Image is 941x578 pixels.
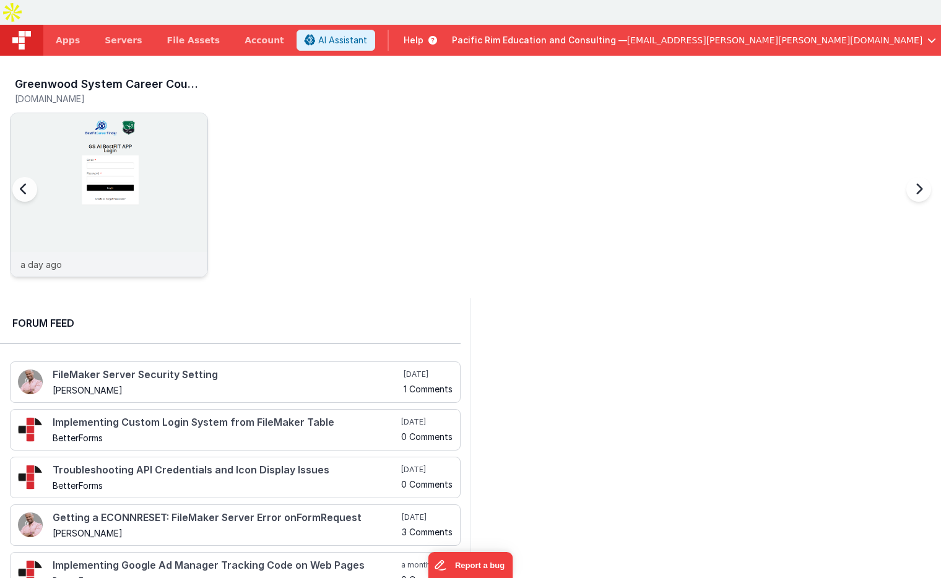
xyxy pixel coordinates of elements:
[43,25,92,56] a: Apps
[402,527,453,537] h5: 3 Comments
[53,481,399,490] h5: BetterForms
[401,432,453,441] h5: 0 Comments
[53,417,399,428] h4: Implementing Custom Login System from FileMaker Table
[12,316,448,330] h2: Forum Feed
[53,465,399,476] h4: Troubleshooting API Credentials and Icon Display Issues
[318,34,367,46] span: AI Assistant
[18,369,43,394] img: 411_2.png
[404,34,423,46] span: Help
[18,465,43,490] img: 295_2.png
[10,409,461,451] a: Implementing Custom Login System from FileMaker Table BetterForms [DATE] 0 Comments
[401,480,453,489] h5: 0 Comments
[53,528,399,538] h5: [PERSON_NAME]
[56,34,80,46] span: Apps
[10,361,461,403] a: FileMaker Server Security Setting [PERSON_NAME] [DATE] 1 Comments
[404,384,453,394] h5: 1 Comments
[401,465,453,475] h5: [DATE]
[15,78,204,90] h3: Greenwood System Career Counseling
[167,34,220,46] span: File Assets
[402,512,453,522] h5: [DATE]
[53,433,399,442] h5: BetterForms
[105,34,142,46] span: Servers
[155,25,233,56] a: File Assets
[53,386,401,395] h5: [PERSON_NAME]
[18,512,43,537] img: 411_2.png
[10,457,461,498] a: Troubleshooting API Credentials and Icon Display Issues BetterForms [DATE] 0 Comments
[627,34,922,46] span: [EMAIL_ADDRESS][PERSON_NAME][PERSON_NAME][DOMAIN_NAME]
[404,369,453,379] h5: [DATE]
[452,34,627,46] span: Pacific Rim Education and Consulting —
[452,34,936,46] button: Pacific Rim Education and Consulting — [EMAIL_ADDRESS][PERSON_NAME][PERSON_NAME][DOMAIN_NAME]
[53,512,399,524] h4: Getting a ECONNRESET: FileMaker Server Error onFormRequest
[297,30,375,51] button: AI Assistant
[232,25,297,56] a: Account
[92,25,154,56] a: Servers
[401,560,453,570] h5: a month ago
[53,369,401,381] h4: FileMaker Server Security Setting
[18,417,43,442] img: 295_2.png
[15,94,208,103] h5: [DOMAIN_NAME]
[401,417,453,427] h5: [DATE]
[53,560,399,571] h4: Implementing Google Ad Manager Tracking Code on Web Pages
[428,552,513,578] iframe: Marker.io feedback button
[10,504,461,546] a: Getting a ECONNRESET: FileMaker Server Error onFormRequest [PERSON_NAME] [DATE] 3 Comments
